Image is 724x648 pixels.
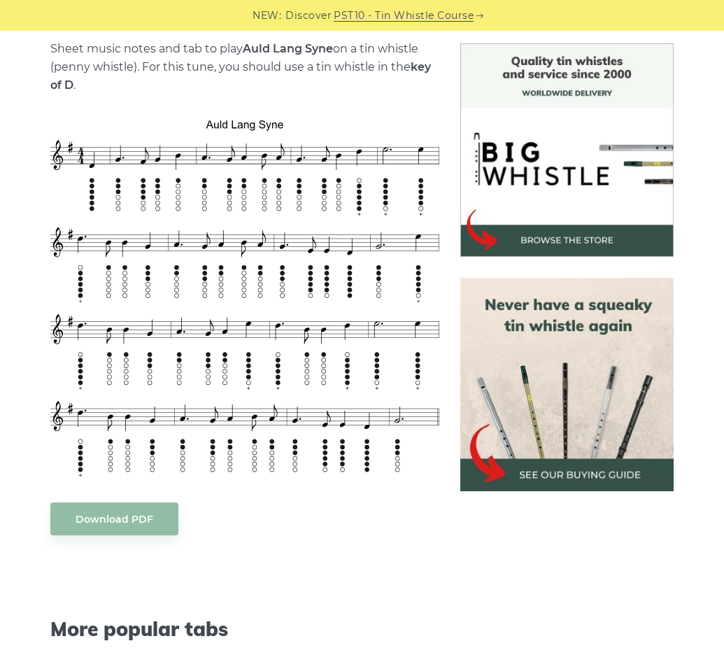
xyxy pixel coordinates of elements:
[334,8,474,24] a: PST10 - Tin Whistle Course
[50,502,178,535] a: Download PDF
[253,8,281,24] span: NEW:
[50,60,431,92] strong: key of D
[50,115,439,481] img: Auld Lang Syne Tin Whistle Tab & Sheet Music
[460,278,674,491] img: tin whistle buying guide
[285,8,332,24] span: Discover
[50,40,439,94] p: Sheet music notes and tab to play on a tin whistle (penny whistle). For this tune, you should use...
[50,617,439,641] span: More popular tabs
[243,42,333,55] strong: Auld Lang Syne
[460,43,674,257] img: BigWhistle Tin Whistle Store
